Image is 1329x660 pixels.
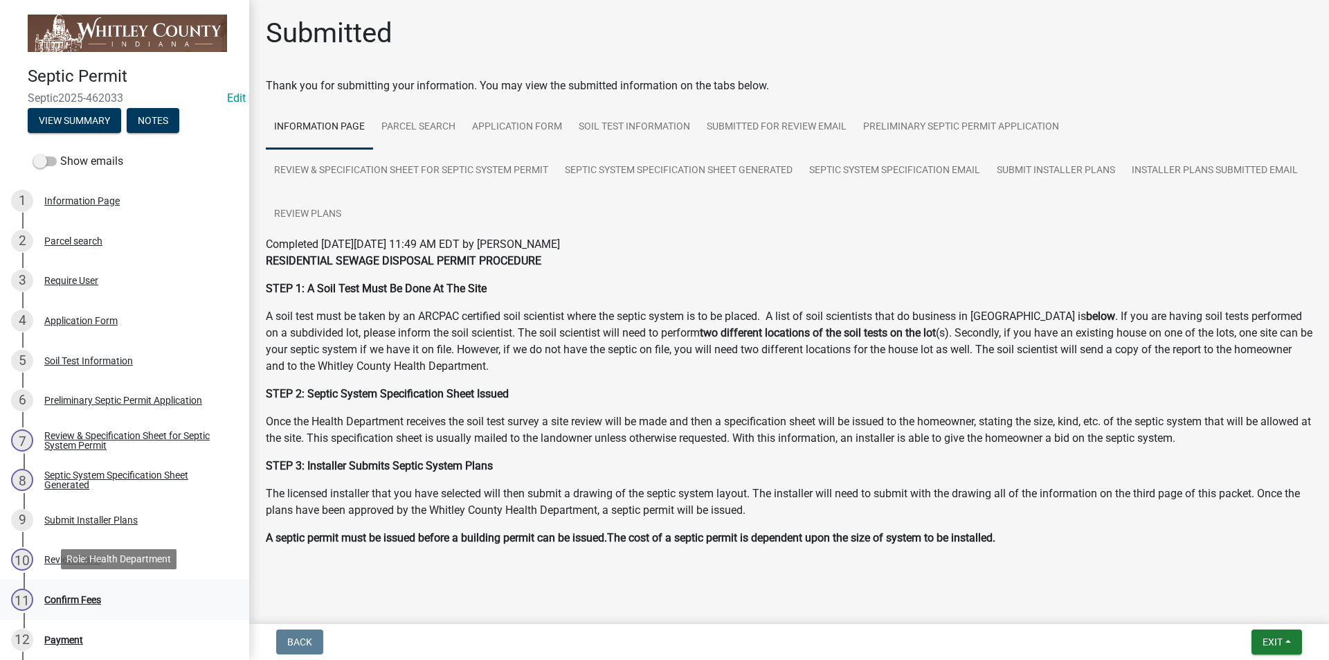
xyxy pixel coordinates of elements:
[11,509,33,531] div: 9
[61,549,177,569] div: Role: Health Department
[44,555,101,564] div: Review Plans
[11,269,33,292] div: 3
[266,308,1312,375] p: A soil test must be taken by an ARCPAC certified soil scientist where the septic system is to be ...
[266,413,1312,447] p: Once the Health Department receives the soil test survey a site review will be made and then a sp...
[266,459,493,472] strong: STEP 3: Installer Submits Septic System Plans
[28,116,121,127] wm-modal-confirm: Summary
[266,17,392,50] h1: Submitted
[28,108,121,133] button: View Summary
[44,395,202,405] div: Preliminary Septic Permit Application
[11,469,33,491] div: 8
[44,316,118,325] div: Application Form
[11,310,33,332] div: 4
[28,91,221,105] span: Septic2025-462033
[11,548,33,571] div: 10
[11,350,33,372] div: 5
[1086,310,1115,323] strong: below
[373,105,464,150] a: Parcel search
[557,149,801,193] a: Septic System Specification Sheet Generated
[44,196,120,206] div: Information Page
[266,193,350,237] a: Review Plans
[28,15,227,52] img: Whitley County, Indiana
[227,91,246,105] a: Edit
[44,595,101,605] div: Confirm Fees
[988,149,1123,193] a: Submit Installer Plans
[11,629,33,651] div: 12
[1263,636,1283,648] span: Exit
[266,105,373,150] a: Information Page
[801,149,988,193] a: Septic System Specification Email
[44,236,102,246] div: Parcel search
[464,105,570,150] a: Application Form
[266,531,995,544] strong: A septic permit must be issued before a building permit can be issued.The cost of a septic permit...
[11,589,33,611] div: 11
[1123,149,1306,193] a: Installer Plans Submitted Email
[227,91,246,105] wm-modal-confirm: Edit Application Number
[11,389,33,411] div: 6
[44,356,133,366] div: Soil Test Information
[266,254,541,267] strong: RESIDENTIAL SEWAGE DISPOSAL PERMIT PROCEDURE
[11,190,33,212] div: 1
[28,66,238,87] h4: Septic Permit
[276,630,323,654] button: Back
[266,485,1312,519] p: The licensed installer that you have selected will then submit a drawing of the septic system lay...
[44,470,227,490] div: Septic System Specification Sheet Generated
[44,431,227,450] div: Review & Specification Sheet for Septic System Permit
[700,326,936,339] strong: two different locations of the soil tests on the lot
[44,515,138,525] div: Submit Installer Plans
[266,282,487,295] strong: STEP 1: A Soil Test Must Be Done At The Site
[855,105,1067,150] a: Preliminary Septic Permit Application
[266,149,557,193] a: Review & Specification Sheet for Septic System Permit
[266,238,560,251] span: Completed [DATE][DATE] 11:49 AM EDT by [PERSON_NAME]
[287,636,312,648] span: Back
[266,78,1312,94] div: Thank you for submitting your information. You may view the submitted information on the tabs below.
[1251,630,1302,654] button: Exit
[570,105,698,150] a: Soil Test Information
[44,635,83,645] div: Payment
[127,108,179,133] button: Notes
[266,387,509,400] strong: STEP 2: Septic System Specification Sheet Issued
[698,105,855,150] a: Submitted for Review Email
[44,276,98,285] div: Require User
[11,230,33,252] div: 2
[11,429,33,452] div: 7
[127,116,179,127] wm-modal-confirm: Notes
[33,153,123,170] label: Show emails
